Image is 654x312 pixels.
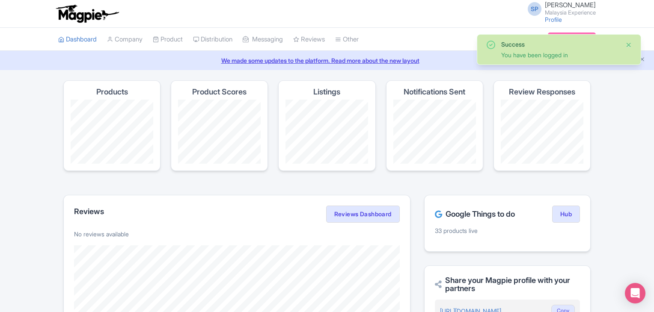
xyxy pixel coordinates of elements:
[404,88,465,96] h4: Notifications Sent
[58,28,97,51] a: Dashboard
[552,206,580,223] a: Hub
[435,226,580,235] p: 33 products live
[625,283,645,303] div: Open Intercom Messenger
[54,4,120,23] img: logo-ab69f6fb50320c5b225c76a69d11143b.png
[545,16,562,23] a: Profile
[313,88,340,96] h4: Listings
[5,56,649,65] a: We made some updates to the platform. Read more about the new layout
[523,2,596,15] a: SP [PERSON_NAME] Malaysia Experience
[528,2,541,16] span: SP
[153,28,183,51] a: Product
[74,207,104,216] h2: Reviews
[548,32,596,45] a: Subscription
[501,40,618,49] div: Success
[545,1,596,9] span: [PERSON_NAME]
[435,276,580,293] h2: Share your Magpie profile with your partners
[293,28,325,51] a: Reviews
[501,50,618,59] div: You have been logged in
[96,88,128,96] h4: Products
[435,210,515,218] h2: Google Things to do
[545,10,596,15] small: Malaysia Experience
[243,28,283,51] a: Messaging
[107,28,143,51] a: Company
[74,230,400,238] p: No reviews available
[193,28,232,51] a: Distribution
[326,206,400,223] a: Reviews Dashboard
[335,28,359,51] a: Other
[509,88,575,96] h4: Review Responses
[625,40,632,50] button: Close
[192,88,247,96] h4: Product Scores
[639,55,645,65] button: Close announcement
